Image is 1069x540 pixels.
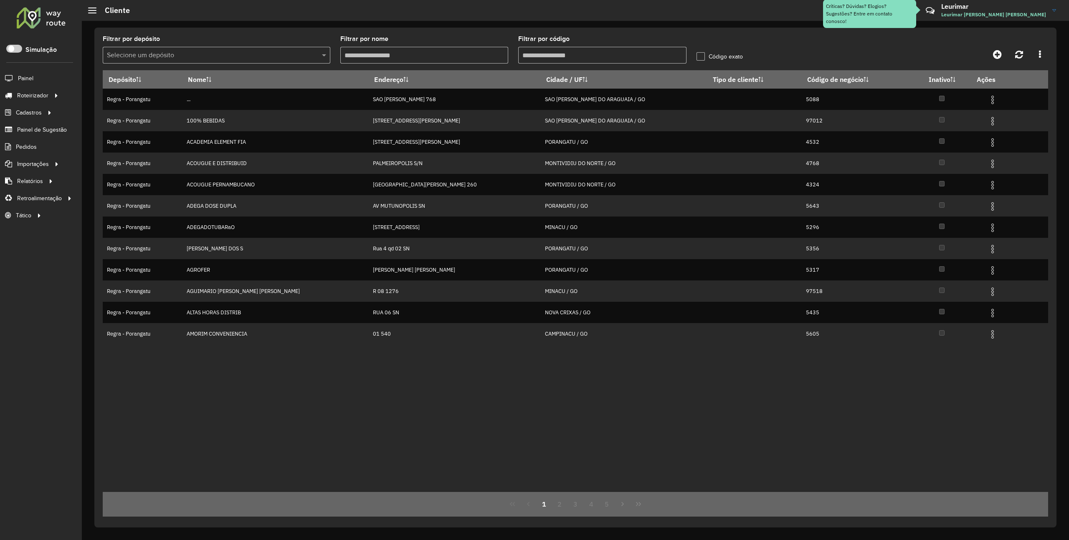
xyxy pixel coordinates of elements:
span: Tático [16,211,31,220]
td: Regra - Porangatu [103,153,182,174]
td: Regra - Porangatu [103,195,182,217]
td: PORANGATU / GO [540,195,707,217]
th: Depósito [103,71,182,89]
th: Endereço [368,71,540,89]
label: Filtrar por código [518,34,570,44]
td: 5643 [802,195,913,217]
span: Leurimar [PERSON_NAME] [PERSON_NAME] [941,11,1046,18]
td: Regra - Porangatu [103,89,182,110]
td: RUA 06 SN [368,302,540,323]
th: Inativo [913,71,971,89]
td: 5435 [802,302,913,323]
td: ACOUGUE PERNAMBUCANO [182,174,368,195]
td: SAO [PERSON_NAME] 768 [368,89,540,110]
span: Painel de Sugestão [17,125,67,134]
h3: Leurimar [941,3,1046,10]
td: NOVA CRIXAS / GO [540,302,707,323]
td: [GEOGRAPHIC_DATA][PERSON_NAME] 260 [368,174,540,195]
button: Last Page [631,496,646,512]
td: [PERSON_NAME] DOS S [182,238,368,259]
td: Regra - Porangatu [103,302,182,323]
th: Cidade / UF [540,71,707,89]
button: 4 [583,496,599,512]
td: 97518 [802,280,913,302]
button: 1 [536,496,552,512]
td: [STREET_ADDRESS][PERSON_NAME] [368,110,540,131]
td: Regra - Porangatu [103,131,182,153]
a: Contato Rápido [921,2,939,20]
td: SAO [PERSON_NAME] DO ARAGUAIA / GO [540,89,707,110]
td: PORANGATU / GO [540,259,707,280]
td: MONTIVIDIU DO NORTE / GO [540,174,707,195]
td: Regra - Porangatu [103,323,182,344]
td: MONTIVIDIU DO NORTE / GO [540,153,707,174]
th: Nome [182,71,368,89]
td: ALTAS HORAS DISTRIB [182,302,368,323]
td: Rua 4 qd 02 SN [368,238,540,259]
td: PORANGATU / GO [540,131,707,153]
th: Código de negócio [802,71,913,89]
td: 4768 [802,153,913,174]
span: Importações [17,160,49,168]
td: AGUIMARIO [PERSON_NAME] [PERSON_NAME] [182,280,368,302]
td: AGROFER [182,259,368,280]
span: Roteirizador [17,91,48,100]
button: 3 [567,496,583,512]
td: SAO [PERSON_NAME] DO ARAGUAIA / GO [540,110,707,131]
td: 5605 [802,323,913,344]
td: 5317 [802,259,913,280]
td: 4324 [802,174,913,195]
td: [STREET_ADDRESS][PERSON_NAME] [368,131,540,153]
td: 5088 [802,89,913,110]
td: MINACU / GO [540,217,707,238]
td: 97012 [802,110,913,131]
span: Pedidos [16,143,37,151]
label: Filtrar por depósito [103,34,160,44]
span: Relatórios [17,177,43,186]
td: [PERSON_NAME] [PERSON_NAME] [368,259,540,280]
span: Retroalimentação [17,194,62,203]
td: PORANGATU / GO [540,238,707,259]
td: AMORIM CONVENIENCIA [182,323,368,344]
td: ADEGA DOSE DUPLA [182,195,368,217]
th: Ações [971,71,1021,88]
span: Cadastros [16,108,42,117]
td: Regra - Porangatu [103,280,182,302]
label: Simulação [25,45,57,55]
td: Regra - Porangatu [103,238,182,259]
td: Regra - Porangatu [103,174,182,195]
td: MINACU / GO [540,280,707,302]
td: 4532 [802,131,913,153]
td: CAMPINACU / GO [540,323,707,344]
label: Código exato [697,52,743,61]
td: 5296 [802,217,913,238]
label: Filtrar por nome [340,34,388,44]
td: PALMEIROPOLIS S/N [368,153,540,174]
td: Regra - Porangatu [103,259,182,280]
td: R 08 1276 [368,280,540,302]
span: Painel [18,74,33,83]
td: 5356 [802,238,913,259]
button: 5 [599,496,615,512]
td: Regra - Porangatu [103,217,182,238]
td: AV MUTUNOPOLIS SN [368,195,540,217]
td: [STREET_ADDRESS] [368,217,540,238]
td: ACOUGUE E DISTRIBUID [182,153,368,174]
h2: Cliente [96,6,130,15]
td: ... [182,89,368,110]
td: ADEGADOTUBARaO [182,217,368,238]
td: Regra - Porangatu [103,110,182,131]
th: Tipo de cliente [707,71,802,89]
td: ACADEMIA ELEMENT FIA [182,131,368,153]
td: 100% BEBIDAS [182,110,368,131]
td: 01 540 [368,323,540,344]
button: Next Page [615,496,631,512]
button: 2 [552,496,567,512]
